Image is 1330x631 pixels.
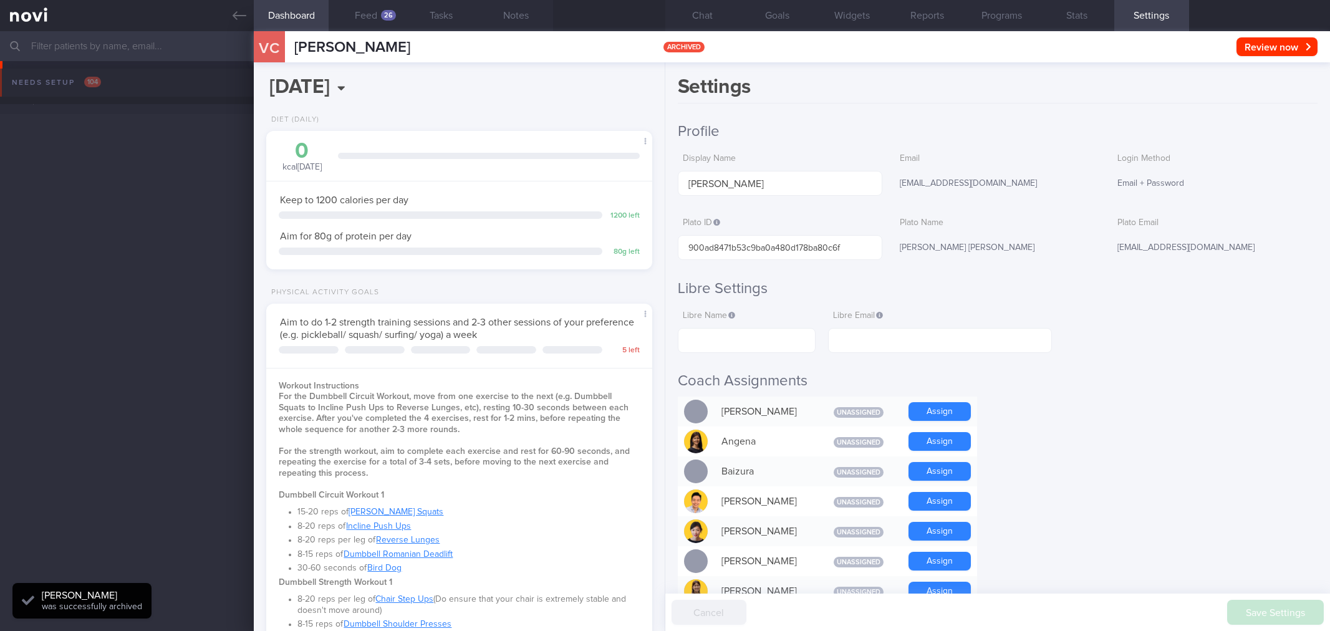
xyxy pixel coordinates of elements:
span: was successfully archived [42,602,142,611]
li: 8-15 reps of [297,616,639,630]
div: 1200 left [609,211,640,221]
div: [PERSON_NAME] [715,519,815,544]
h1: Settings [678,75,1318,104]
div: VC [246,24,293,72]
div: Diet (Daily) [266,115,319,125]
a: Incline Push Ups [346,522,411,531]
a: Dumbbell Romanian Deadlift [344,550,453,559]
strong: Dumbbell Circuit Workout 1 [279,491,384,499]
span: Unassigned [834,407,884,418]
button: Assign [908,432,971,451]
li: 30-60 seconds of [297,560,639,574]
div: [PERSON_NAME] [715,399,815,424]
li: 8-15 reps of [297,546,639,561]
button: Assign [908,522,971,541]
span: Unassigned [834,437,884,448]
a: Dumbbell Shoulder Presses [344,620,451,629]
div: kcal [DATE] [279,140,325,173]
label: Plato Email [1117,218,1313,229]
a: Reverse Lunges [376,536,440,544]
div: Baizura [715,459,815,484]
span: Keep to 1200 calories per day [280,195,408,205]
div: [PERSON_NAME] [715,579,815,604]
button: Assign [908,552,971,571]
div: Needs setup [9,74,104,91]
li: 15-20 reps of [297,504,639,518]
div: 0 [279,140,325,162]
label: Login Method [1117,153,1313,165]
li: 8-20 reps per leg of [297,532,639,546]
span: 104 [84,77,101,87]
li: 8-20 reps per leg of (Do ensure that your chair is extremely stable and doesn't move around) [297,591,639,616]
div: Physical Activity Goals [266,288,379,297]
div: [PERSON_NAME] [715,489,815,514]
h2: Libre Settings [678,279,1318,298]
strong: Workout Instructions [279,382,359,390]
button: Review now [1236,37,1318,56]
button: Assign [908,582,971,600]
strong: For the strength workout, aim to complete each exercise and rest for 60-90 seconds, and repeating... [279,447,630,478]
strong: Dumbbell Strength Workout 1 [279,578,392,587]
div: 5 left [609,346,640,355]
span: archived [663,42,705,52]
div: Angena [715,429,815,454]
h2: Profile [678,122,1318,141]
div: Email + Password [1112,171,1318,197]
span: Unassigned [834,467,884,478]
span: Aim for 80g of protein per day [280,231,412,241]
li: 8-20 reps of [297,518,639,532]
button: Assign [908,492,971,511]
label: Display Name [683,153,878,165]
span: Libre Name [683,311,735,320]
div: 26 [381,10,396,21]
h2: Coach Assignments [678,372,1318,390]
span: Unassigned [834,587,884,597]
div: [PERSON_NAME] [715,549,815,574]
strong: For the Dumbbell Circuit Workout, move from one exercise to the next (e.g. Dumbbell Squats to Inc... [279,392,629,434]
a: Chair Step Ups [375,595,433,604]
div: [PERSON_NAME] [42,589,142,602]
button: Assign [908,402,971,421]
span: Aim to do 1-2 strength training sessions and 2-3 other sessions of your preference (e.g. pickleba... [280,317,634,340]
label: Email [900,153,1095,165]
span: Unassigned [834,527,884,537]
div: [EMAIL_ADDRESS][DOMAIN_NAME] [895,171,1100,197]
div: [EMAIL_ADDRESS][DOMAIN_NAME] [1112,235,1318,261]
span: Libre Email [833,311,883,320]
a: [PERSON_NAME] Squats [349,508,443,516]
span: Unassigned [834,497,884,508]
div: 80 g left [609,248,640,257]
span: Plato ID [683,218,720,227]
a: Bird Dog [367,564,402,572]
span: Unassigned [834,557,884,567]
button: Assign [908,462,971,481]
span: [PERSON_NAME] [294,40,410,55]
label: Plato Name [900,218,1095,229]
div: [PERSON_NAME] [PERSON_NAME] [895,235,1100,261]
